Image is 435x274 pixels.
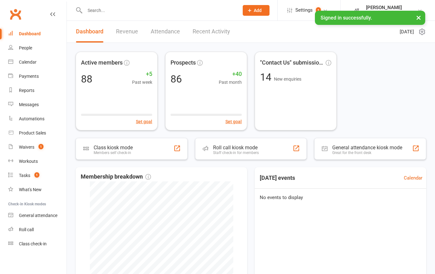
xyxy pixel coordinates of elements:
[19,116,44,121] div: Automations
[19,241,47,246] div: Class check-in
[254,8,262,13] span: Add
[8,69,67,83] a: Payments
[19,74,39,79] div: Payments
[321,15,372,21] span: Signed in successfully.
[316,7,321,14] span: 1
[366,5,412,10] div: [PERSON_NAME]
[171,74,182,84] div: 86
[19,159,38,164] div: Workouts
[413,11,424,24] button: ×
[350,4,363,17] img: thumb_image1748164043.png
[243,5,270,16] button: Add
[295,3,313,17] span: Settings
[19,227,34,232] div: Roll call
[274,77,301,82] span: New enquiries
[94,151,133,155] div: Members self check-in
[332,145,402,151] div: General attendance kiosk mode
[255,172,300,184] h3: [DATE] events
[19,145,34,150] div: Waivers
[366,10,412,16] div: New Culture Movement
[8,55,67,69] a: Calendar
[19,31,41,36] div: Dashboard
[8,237,67,251] a: Class kiosk mode
[404,174,422,182] a: Calendar
[19,187,42,192] div: What's New
[19,213,57,218] div: General attendance
[8,41,67,55] a: People
[8,83,67,98] a: Reports
[81,74,92,84] div: 88
[94,145,133,151] div: Class kiosk mode
[260,71,274,83] span: 14
[8,112,67,126] a: Automations
[76,21,103,43] a: Dashboard
[8,126,67,140] a: Product Sales
[332,151,402,155] div: Great for the front desk
[400,28,414,36] span: [DATE]
[151,21,180,43] a: Attendance
[132,70,152,79] span: +5
[132,79,152,86] span: Past week
[8,27,67,41] a: Dashboard
[8,223,67,237] a: Roll call
[8,183,67,197] a: What's New
[8,6,23,22] a: Clubworx
[136,118,152,125] button: Set goal
[19,45,32,50] div: People
[83,6,235,15] input: Search...
[34,172,39,178] span: 1
[225,118,242,125] button: Set goal
[8,98,67,112] a: Messages
[260,58,324,67] span: "Contact Us" submissions
[219,70,242,79] span: +40
[171,58,196,67] span: Prospects
[116,21,138,43] a: Revenue
[19,88,34,93] div: Reports
[193,21,230,43] a: Recent Activity
[8,208,67,223] a: General attendance kiosk mode
[219,79,242,86] span: Past month
[213,151,259,155] div: Staff check-in for members
[19,130,46,135] div: Product Sales
[252,189,429,206] div: No events to display
[38,144,43,149] span: 1
[19,173,30,178] div: Tasks
[81,172,151,181] span: Membership breakdown
[8,140,67,154] a: Waivers 1
[19,60,37,65] div: Calendar
[213,145,259,151] div: Roll call kiosk mode
[8,168,67,183] a: Tasks 1
[81,58,123,67] span: Active members
[19,102,39,107] div: Messages
[8,154,67,168] a: Workouts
